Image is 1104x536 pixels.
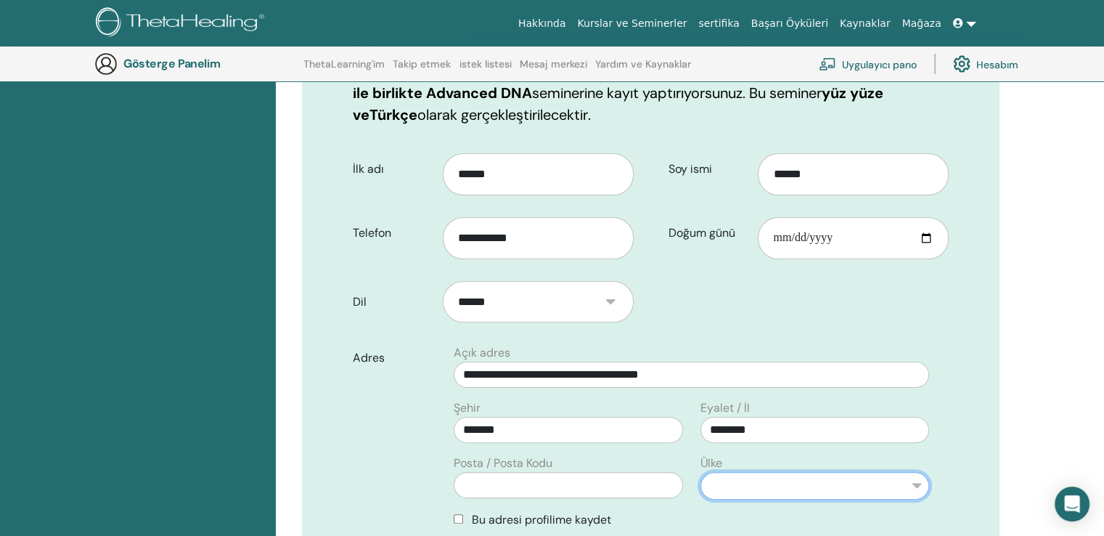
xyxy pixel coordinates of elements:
font: Yardım ve Kaynaklar [595,57,691,70]
div: Open Intercom Messenger [1055,487,1089,521]
font: Hakkında [518,17,566,29]
a: Mağaza [896,10,946,37]
font: Soy ismi [668,161,712,176]
a: ThetaLearning'im [303,58,385,81]
font: Türkçe [369,105,417,124]
font: seminerine kayıt yaptırıyorsunuz [532,84,743,102]
font: Kaynaklar [840,17,891,29]
img: logo.png [96,7,269,40]
font: ThetaLearning'im [303,57,385,70]
font: . Bu seminer [743,84,822,102]
font: sertifika [698,17,739,29]
a: Kaynaklar [834,10,896,37]
font: yüz yüze ve [353,84,883,124]
a: istek listesi [459,58,512,81]
a: sertifika [692,10,745,37]
img: chalkboard-teacher.svg [819,57,836,70]
a: Mesaj merkezi [520,58,587,81]
font: Kurslar ve Seminerler [577,17,687,29]
font: Başarı Öyküleri [751,17,828,29]
font: Telefon [353,225,391,240]
img: generic-user-icon.jpg [94,52,118,76]
font: Mesaj merkezi [520,57,587,70]
font: Mağaza [901,17,941,29]
a: Takip etmek [393,58,451,81]
a: Kurslar ve Seminerler [571,10,692,37]
font: Şehir [454,400,481,415]
a: Hesabım [953,48,1018,80]
font: olarak gerçekleştirilecektir [417,105,588,124]
font: Ülke [700,455,722,471]
font: Dil [353,294,367,309]
font: Uygulayıcı pano [842,58,917,71]
font: istek listesi [459,57,512,70]
font: Gösterge Panelim [123,56,220,71]
font: Açık adres [454,345,510,360]
font: Doğum günü [668,225,735,240]
font: [PERSON_NAME] ile birlikte Advanced DNA [353,62,936,102]
font: Bu adresi profilime kaydet [472,512,611,527]
font: Posta / Posta Kodu [454,455,552,471]
a: Başarı Öyküleri [745,10,834,37]
font: Takip etmek [393,57,451,70]
font: . [588,105,591,124]
img: cog.svg [953,52,970,76]
a: Uygulayıcı pano [819,48,917,80]
font: Adres [353,350,385,365]
a: Yardım ve Kaynaklar [595,58,691,81]
font: İlk adı [353,161,384,176]
font: Hesabım [976,58,1018,71]
font: Eyalet / İl [700,400,750,415]
a: Hakkında [512,10,572,37]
